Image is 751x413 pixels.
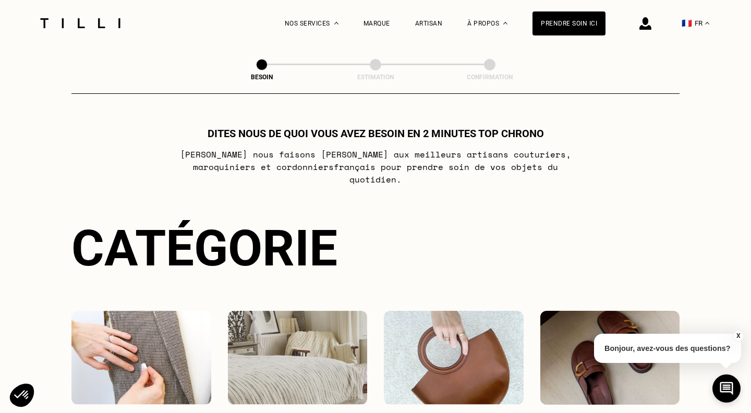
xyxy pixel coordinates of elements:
img: Menu déroulant [334,22,338,25]
p: [PERSON_NAME] nous faisons [PERSON_NAME] aux meilleurs artisans couturiers , maroquiniers et cord... [169,148,583,186]
button: X [733,330,743,342]
a: Marque [364,20,390,27]
div: Catégorie [71,219,680,277]
a: Prendre soin ici [532,11,605,35]
a: Artisan [415,20,443,27]
img: menu déroulant [705,22,709,25]
img: Logo du service de couturière Tilli [37,18,124,28]
div: Confirmation [438,74,542,81]
img: Vêtements [71,311,211,405]
div: Besoin [210,74,314,81]
h1: Dites nous de quoi vous avez besoin en 2 minutes top chrono [208,127,544,140]
img: Chaussures [540,311,680,405]
img: icône connexion [639,17,651,30]
img: Menu déroulant à propos [503,22,507,25]
img: Accessoires [384,311,524,405]
span: 🇫🇷 [682,18,692,28]
img: Intérieur [228,311,368,405]
p: Bonjour, avez-vous des questions? [594,334,741,363]
div: Estimation [323,74,428,81]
